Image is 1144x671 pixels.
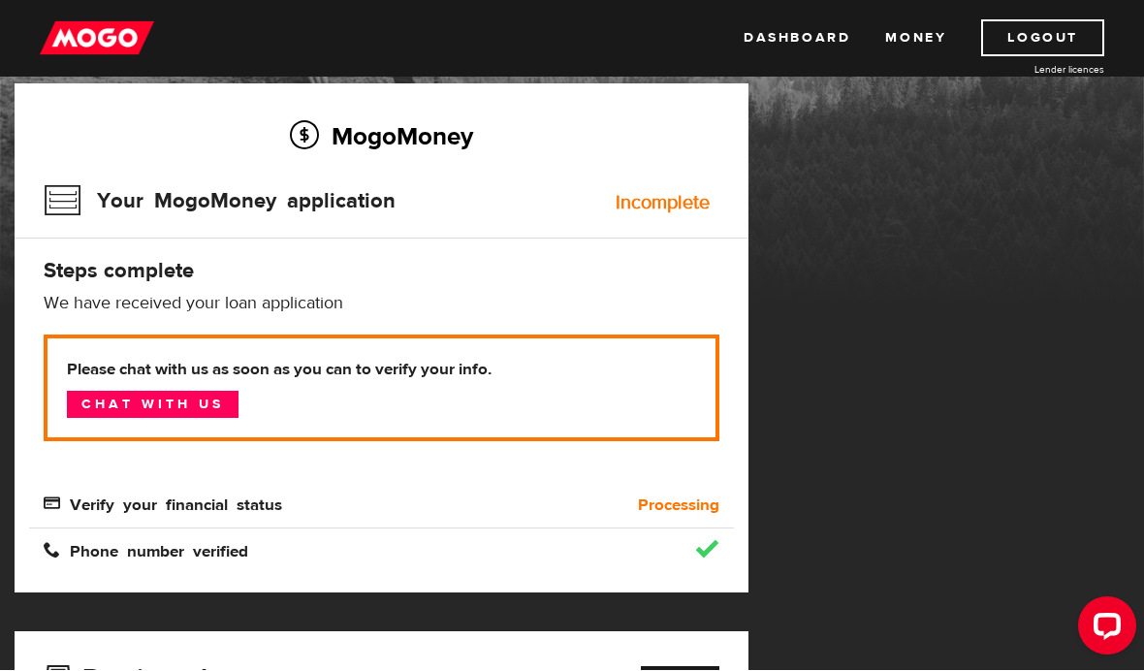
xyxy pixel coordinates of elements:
a: Money [885,20,946,57]
h4: Steps complete [44,258,719,285]
span: Phone number verified [44,542,248,559]
b: Please chat with us as soon as you can to verify your info. [67,359,696,382]
a: Chat with us [67,392,238,419]
a: Logout [981,20,1104,57]
h3: Your MogoMoney application [44,176,396,227]
iframe: LiveChat chat widget [1063,590,1144,671]
a: Lender licences [959,63,1104,78]
a: Dashboard [744,20,850,57]
span: Verify your financial status [44,495,282,512]
b: Processing [638,495,719,518]
div: Incomplete [616,194,710,213]
img: mogo_logo-11ee424be714fa7cbb0f0f49df9e16ec.png [40,20,154,57]
p: We have received your loan application [44,293,719,316]
h2: MogoMoney [44,116,719,157]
